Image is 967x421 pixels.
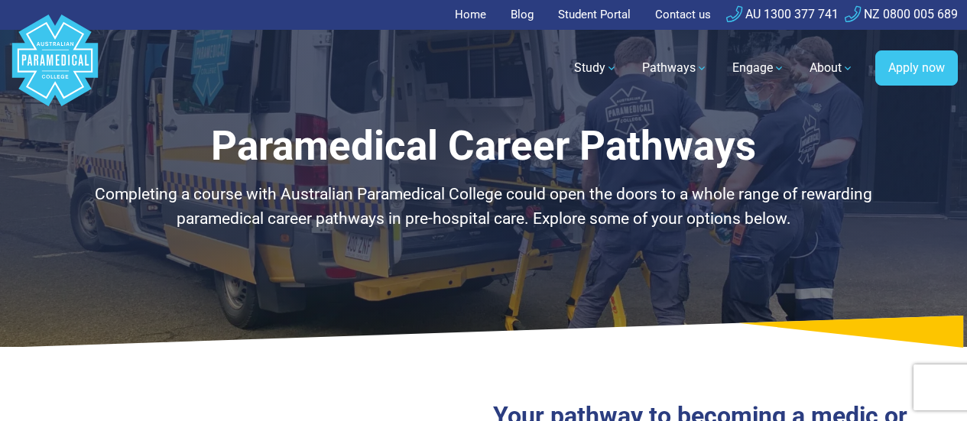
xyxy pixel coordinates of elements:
[633,47,717,89] a: Pathways
[800,47,863,89] a: About
[723,47,794,89] a: Engage
[726,7,839,21] a: AU 1300 377 741
[9,30,101,107] a: Australian Paramedical College
[845,7,958,21] a: NZ 0800 005 689
[80,183,887,231] p: Completing a course with Australian Paramedical College could open the doors to a whole range of ...
[80,122,887,170] h1: Paramedical Career Pathways
[875,50,958,86] a: Apply now
[565,47,627,89] a: Study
